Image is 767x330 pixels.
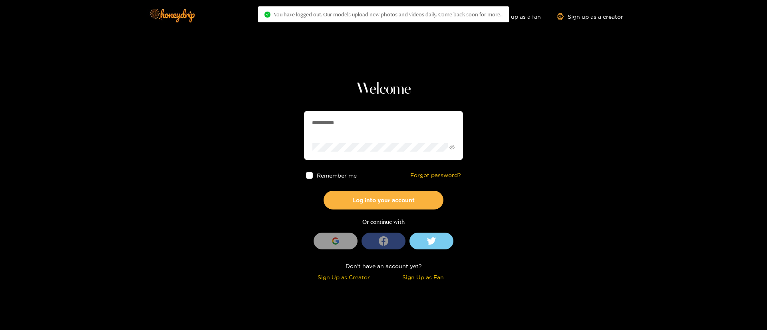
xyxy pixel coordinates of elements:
div: Sign Up as Creator [306,273,382,282]
span: You have logged out. Our models upload new photos and videos daily. Come back soon for more.. [274,11,503,18]
span: eye-invisible [449,145,455,150]
span: Remember me [317,172,357,178]
span: check-circle [264,12,270,18]
button: Log into your account [324,191,443,209]
div: Sign Up as Fan [385,273,461,282]
a: Sign up as a fan [486,13,541,20]
h1: Welcome [304,80,463,99]
div: Or continue with [304,217,463,227]
a: Sign up as a creator [557,13,623,20]
div: Don't have an account yet? [304,261,463,271]
a: Forgot password? [410,172,461,179]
